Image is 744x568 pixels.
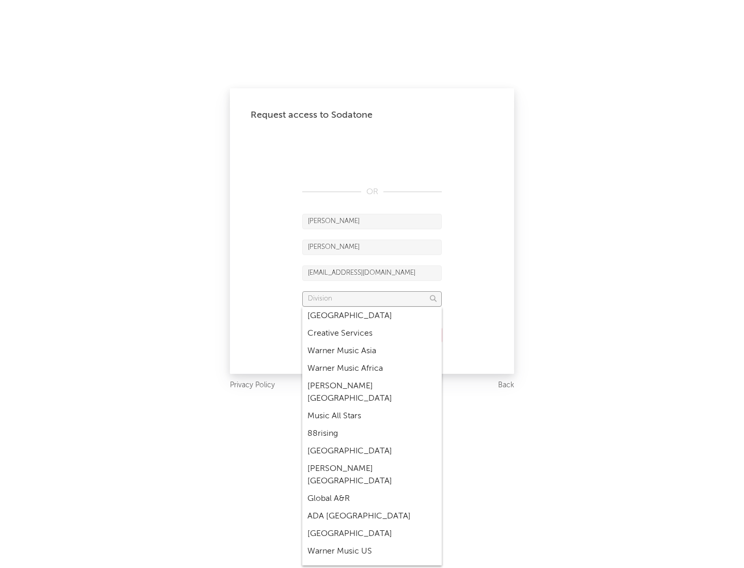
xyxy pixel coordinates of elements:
[302,407,442,425] div: Music All Stars
[302,377,442,407] div: [PERSON_NAME] [GEOGRAPHIC_DATA]
[302,307,442,325] div: [GEOGRAPHIC_DATA]
[302,240,442,255] input: Last Name
[302,291,442,307] input: Division
[302,525,442,543] div: [GEOGRAPHIC_DATA]
[302,508,442,525] div: ADA [GEOGRAPHIC_DATA]
[302,342,442,360] div: Warner Music Asia
[302,425,442,443] div: 88rising
[302,265,442,281] input: Email
[302,460,442,490] div: [PERSON_NAME] [GEOGRAPHIC_DATA]
[498,379,514,392] a: Back
[302,490,442,508] div: Global A&R
[302,360,442,377] div: Warner Music Africa
[230,379,275,392] a: Privacy Policy
[302,186,442,198] div: OR
[302,543,442,560] div: Warner Music US
[251,109,493,121] div: Request access to Sodatone
[302,443,442,460] div: [GEOGRAPHIC_DATA]
[302,214,442,229] input: First Name
[302,325,442,342] div: Creative Services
